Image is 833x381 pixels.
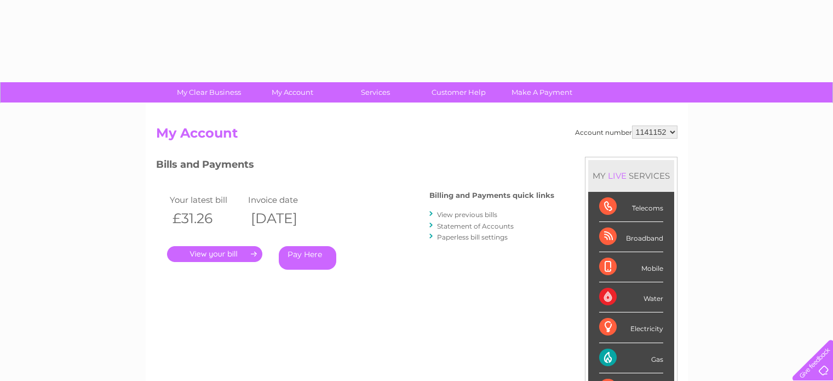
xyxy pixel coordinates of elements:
[164,82,254,103] a: My Clear Business
[429,191,554,200] h4: Billing and Payments quick links
[575,126,677,139] div: Account number
[437,211,497,219] a: View previous bills
[167,246,262,262] a: .
[599,192,663,222] div: Telecoms
[437,233,508,241] a: Paperless bill settings
[599,222,663,252] div: Broadband
[599,282,663,312] div: Water
[599,343,663,373] div: Gas
[588,160,674,191] div: MY SERVICES
[599,252,663,282] div: Mobile
[497,82,587,103] a: Make A Payment
[279,246,336,270] a: Pay Here
[599,312,663,343] div: Electricity
[247,82,337,103] a: My Account
[437,222,514,230] a: Statement of Accounts
[245,207,324,230] th: [DATE]
[245,192,324,207] td: Invoice date
[606,170,629,181] div: LIVE
[330,82,421,103] a: Services
[413,82,504,103] a: Customer Help
[167,207,246,230] th: £31.26
[156,157,554,176] h3: Bills and Payments
[156,126,677,146] h2: My Account
[167,192,246,207] td: Your latest bill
